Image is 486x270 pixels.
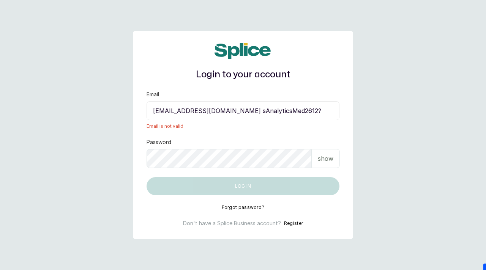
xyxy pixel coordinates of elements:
[147,123,339,129] span: Email is not valid
[147,91,159,98] label: Email
[284,220,303,227] button: Register
[147,68,339,82] h1: Login to your account
[183,220,281,227] p: Don't have a Splice Business account?
[147,101,339,120] input: email@acme.com
[147,138,171,146] label: Password
[147,177,339,195] button: Log in
[222,204,265,210] button: Forgot password?
[318,154,333,163] p: show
